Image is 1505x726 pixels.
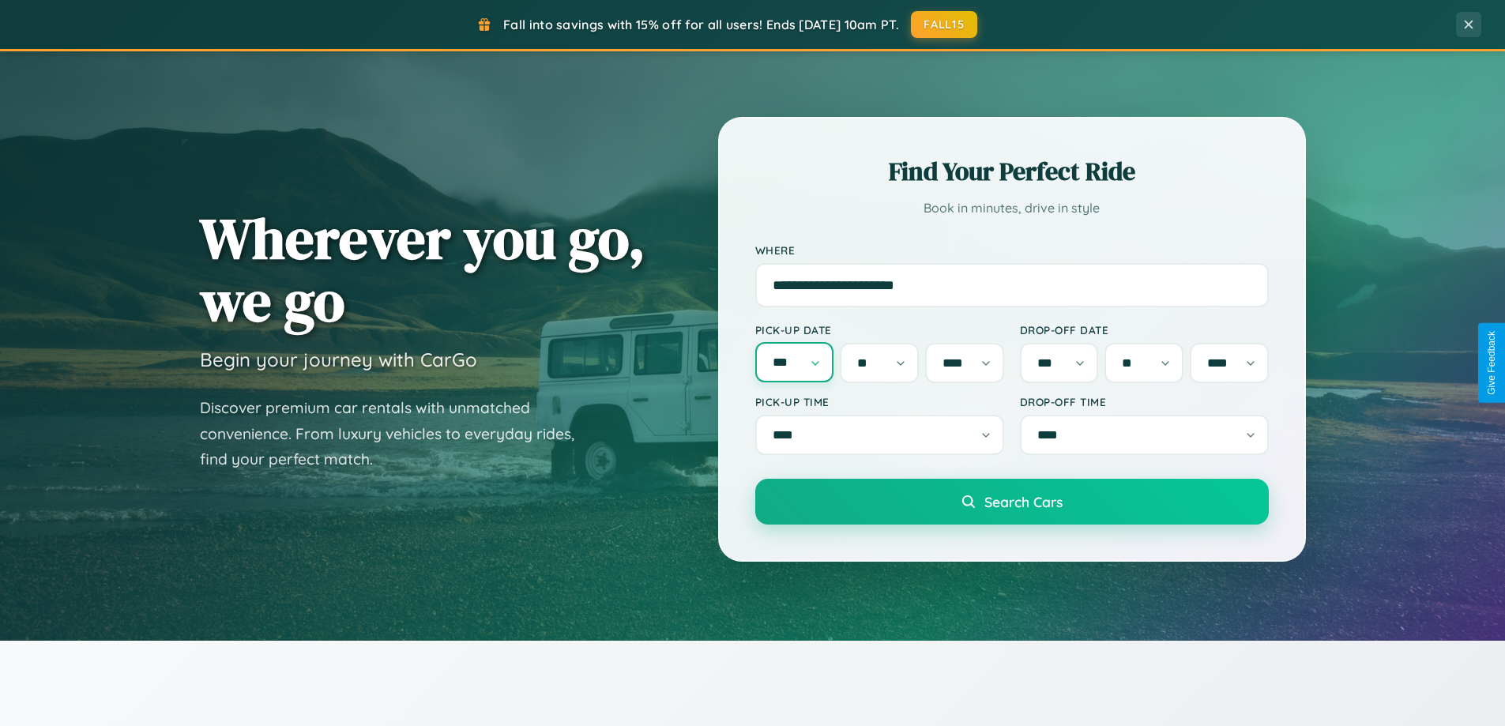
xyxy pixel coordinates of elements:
[200,207,645,332] h1: Wherever you go, we go
[755,243,1269,257] label: Where
[200,348,477,371] h3: Begin your journey with CarGo
[911,11,977,38] button: FALL15
[1486,331,1497,395] div: Give Feedback
[755,479,1269,525] button: Search Cars
[503,17,899,32] span: Fall into savings with 15% off for all users! Ends [DATE] 10am PT.
[1020,323,1269,337] label: Drop-off Date
[1020,395,1269,408] label: Drop-off Time
[984,493,1063,510] span: Search Cars
[755,154,1269,189] h2: Find Your Perfect Ride
[200,395,595,472] p: Discover premium car rentals with unmatched convenience. From luxury vehicles to everyday rides, ...
[755,323,1004,337] label: Pick-up Date
[755,395,1004,408] label: Pick-up Time
[755,197,1269,220] p: Book in minutes, drive in style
